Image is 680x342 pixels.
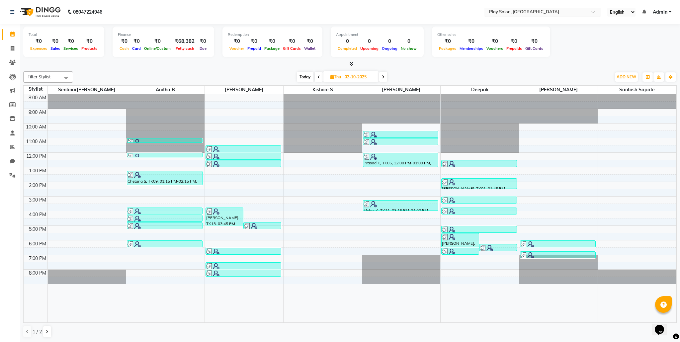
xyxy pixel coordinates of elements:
div: Total [29,32,99,38]
span: Sales [49,46,62,51]
div: 11:00 AM [25,138,47,145]
span: Wallet [302,46,317,51]
div: Priya K, TK13, 04:15 PM-04:45 PM, Luxury Hands & Feet - Pedicure - Deluxe Pedicure [127,215,202,221]
span: Filter Stylist [28,74,51,79]
div: Other sales [437,32,545,38]
div: Raghu M, TK06, 12:30 PM-01:00 PM, Men Styling - Shave [206,160,281,167]
div: ₹0 [281,38,302,45]
span: Gift Cards [524,46,545,51]
div: 1:00 PM [28,167,47,174]
div: [PERSON_NAME], TK02, 05:30 PM-06:30 PM, Hair Colouring - Touch Up - (Up To 1 Inches),L'Oreal Care... [442,233,479,247]
div: Priya K, TK13, 04:45 PM-05:15 PM, Wash & Blow Dry - Shampoo & Conditioner - L'Oreal Short -Medium [244,222,281,229]
div: [PERSON_NAME], TK13, 03:45 PM-05:00 PM, Hair Colouring - Touch Up - (Up To 1 Inches) [206,208,243,225]
div: KumarKant Gowda, TK03, 10:30 AM-11:00 AM, Men Styling [PERSON_NAME]ard Color [363,131,438,137]
span: [PERSON_NAME] [519,86,598,94]
div: Prasad K, TK05, 12:00 PM-01:00 PM, Hair Colouring - Global Short  [MEDICAL_DATA] Free,Men Hair C... [363,153,438,167]
div: ₹68,382 [172,38,197,45]
span: Petty cash [174,46,196,51]
span: Packages [437,46,458,51]
div: [PERSON_NAME], TK01, 01:45 PM-02:30 PM, Wash & Blow Dry - Shampoo & Conditioner - Kerastase Mediu... [442,179,517,189]
div: Appointment [336,32,418,38]
span: Ongoing [380,46,399,51]
div: Rishi G, TK04, 12:00 PM-12:20 PM, SHORT TREATMENTS 20 MIN - HEAD MASSAGE [127,153,202,157]
div: Rishi G, TK04, 11:30 AM-12:00 PM, Men Styling [PERSON_NAME]rd Shaping [206,146,281,152]
div: [PERSON_NAME], TK04, 11:00 AM-11:30 AM, Men Hair Cut - Hair Cut Director [363,138,438,145]
div: ₹0 [505,38,524,45]
div: ₹0 [80,38,99,45]
div: ₹0 [49,38,62,45]
div: ₹0 [302,38,317,45]
div: ₹0 [130,38,142,45]
div: KumarKant [PERSON_NAME], TK03, 12:00 PM-12:30 PM, Men Styling - Shave [206,153,281,159]
span: Due [198,46,208,51]
span: Prepaids [505,46,524,51]
div: 0 [359,38,380,45]
span: No show [399,46,418,51]
input: 2025-10-02 [343,72,376,82]
div: 4:00 PM [28,211,47,218]
div: [PERSON_NAME], TK15, 03:45 PM-04:15 PM, Beauty Essentials - Chin Threading [127,208,202,214]
span: Gift Cards [281,46,302,51]
div: 2:00 PM [28,182,47,189]
span: Vouchers [485,46,505,51]
div: 5:00 PM [28,226,47,233]
div: 6:00 PM [28,240,47,247]
div: 10:00 AM [25,124,47,130]
div: 0 [399,38,418,45]
span: Services [62,46,80,51]
span: Today [297,72,313,82]
span: [PERSON_NAME] [362,86,441,94]
div: 8:00 AM [27,94,47,101]
div: [PERSON_NAME] M, TK06, 12:30 PM-01:00 PM, Men Styling - Men'S Global  [MEDICAL_DATA] Free [442,160,517,167]
div: ₹0 [485,38,505,45]
div: ₹0 [263,38,281,45]
button: ADD NEW [615,72,638,82]
div: [PERSON_NAME], TK02, 08:00 PM-08:30 PM, Hair Colouring - Touch Up - (Up To 1 Inches) [206,270,281,276]
img: logo [17,3,62,21]
div: ₹0 [118,38,130,45]
div: [PERSON_NAME]svi, TK16, 06:45 PM-07:15 PM, Nail Couture - Nail Finishes - CAT EYE POLISH [520,252,595,258]
span: Voucher [228,46,246,51]
span: Card [130,46,142,51]
div: ₹0 [142,38,172,45]
span: Cash [118,46,130,51]
div: Redemption [228,32,317,38]
div: [PERSON_NAME], TK02, 07:30 PM-08:00 PM, L'Oreal Care Treatment - Deep Purifying Treatment - [Puri... [206,263,281,269]
div: ₹0 [524,38,545,45]
div: Stylist [24,86,47,93]
div: ₹0 [458,38,485,45]
span: Deepak [441,86,519,94]
span: Kishore S [284,86,362,94]
div: Chetana S, TK09, 01:15 PM-02:15 PM, Luxury Hands & Feet - Pedicure - Advanced Pedicure [127,171,202,185]
span: Prepaid [246,46,263,51]
span: Anitha B [126,86,205,94]
div: [PERSON_NAME], TK02, 06:00 PM-06:30 PM, [MEDICAL_DATA] - Multipeptide Better Ageing Treatment - A... [127,241,202,247]
span: Thu [329,74,343,79]
div: ₹0 [197,38,209,45]
span: Memberships [458,46,485,51]
span: Expenses [29,46,49,51]
div: Meher K, TK11, 03:15 PM-04:00 PM, Wash & Blow Dry - Blowdry + Shampoo & Conditioner - Kerastase M... [363,201,438,211]
span: Products [80,46,99,51]
div: ₹0 [228,38,246,45]
div: ₹0 [246,38,263,45]
div: 0 [336,38,359,45]
div: [PERSON_NAME]a S, TK09, 03:45 PM-04:15 PM, Hair Colouring - Touch Up  [MEDICAL_DATA] Free (Up To... [442,208,517,214]
div: Manasvi, TK16, 06:15 PM-06:45 PM, Women Hair Cut - Hair Cut Head Stylist [479,244,517,251]
div: ₹0 [437,38,458,45]
span: Online/Custom [142,46,172,51]
div: 9:00 AM [27,109,47,116]
div: ₹0 [29,38,49,45]
div: [PERSON_NAME], TK15, 04:45 PM-05:15 PM, Beauty Essentials - Eyebrows Threading [127,222,202,229]
span: Completed [336,46,359,51]
div: 12:00 PM [25,153,47,160]
span: Sentinar[PERSON_NAME] [48,86,126,94]
div: Manasvi, TK16, 06:00 PM-06:30 PM, Nail Couture - Nail Finishes - French Gel Polish [520,241,595,247]
span: Santosh Sapate [598,86,676,94]
span: Admin [653,9,667,16]
div: [PERSON_NAME], TK02, 05:00 PM-05:30 PM, L'Oreal Care Treatment - Deep Purifying Treatment - [Puri... [442,226,517,232]
iframe: chat widget [652,315,673,335]
span: ADD NEW [617,74,636,79]
b: 08047224946 [73,3,102,21]
span: Package [263,46,281,51]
